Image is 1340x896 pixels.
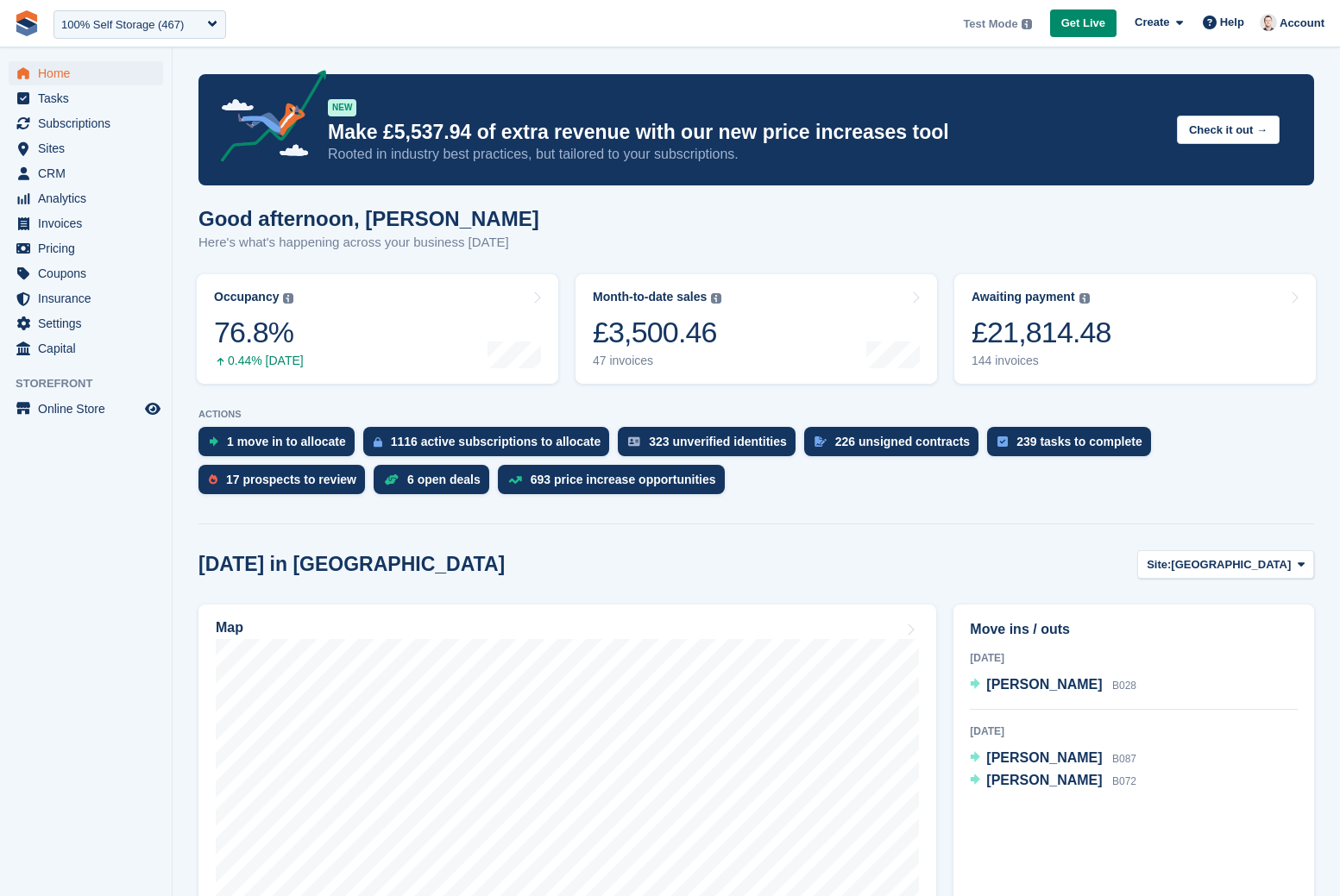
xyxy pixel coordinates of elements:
[38,111,142,135] span: Subscriptions
[9,86,163,110] a: menu
[986,677,1102,692] span: [PERSON_NAME]
[628,436,640,447] img: verify_identity-adf6edd0f0f0b5bbfe63781bf79b02c33cf7c696d77639b501bdc392416b5a36.svg
[391,435,601,448] div: 1116 active subscriptions to allocate
[38,286,142,310] span: Insurance
[1177,116,1280,144] button: Check it out →
[970,674,1136,697] a: [PERSON_NAME] B028
[1280,15,1324,32] span: Account
[16,375,172,392] span: Storefront
[508,476,522,484] img: price_increase_opportunities-93ffe204e8149a01c8c9dc8f82e8f89637d9d84a8eef4429ea346261dce0b2c0.svg
[593,315,721,350] div: £3,500.46
[986,773,1102,787] span: [PERSON_NAME]
[1112,775,1136,787] span: B072
[9,161,163,185] a: menu
[407,473,481,486] div: 6 open deals
[198,207,539,230] h1: Good afternoon, [PERSON_NAME]
[986,750,1102,765] span: [PERSON_NAME]
[1135,14,1169,31] span: Create
[9,336,163,360] a: menu
[38,311,142,335] span: Settings
[1260,14,1277,31] img: Jeff Knox
[38,186,142,210] span: Analytics
[804,427,987,465] a: 226 unsigned contracts
[987,427,1160,465] a: 239 tasks to complete
[970,650,1298,666] div: [DATE]
[1061,15,1105,32] span: Get Live
[226,473,356,486] div: 17 prospects to review
[198,427,363,465] a: 1 move in to allocate
[209,436,218,447] img: move_ins_to_allocate_icon-fdf77a2bb77ea45bf5b3d319d69a93e2d87916cf1d5bf7949dd705db3b84f3ca.svg
[328,99,356,116] div: NEW
[997,436,1008,447] img: task-75834270c22a3079a89374b754ae025e5fb1db73e45f91037f5363f120a921f8.svg
[835,435,970,448] div: 226 unsigned contracts
[1137,550,1314,579] button: Site: [GEOGRAPHIC_DATA]
[38,261,142,285] span: Coupons
[649,435,787,448] div: 323 unverified identities
[198,409,1314,420] p: ACTIONS
[1147,556,1171,573] span: Site:
[531,473,716,486] div: 693 price increase opportunities
[970,619,1298,640] h2: Move ins / outs
[363,427,619,465] a: 1116 active subscriptions to allocate
[9,111,163,135] a: menu
[593,354,721,368] div: 47 invoices
[9,236,163,260] a: menu
[711,293,721,304] img: icon-info-grey-7440780725fd019a000dd9b08b2336e03edf1995a4989e88bcd33f0948082b44.svg
[38,397,142,421] span: Online Store
[61,16,184,34] div: 100% Self Storage (467)
[9,397,163,421] a: menu
[14,10,40,36] img: stora-icon-8386f47178a22dfd0bd8f6a31ec36ba5ce8667c1dd55bd0f319d3a0aa187defe.svg
[972,315,1111,350] div: £21,814.48
[374,465,498,503] a: 6 open deals
[197,274,558,384] a: Occupancy 76.8% 0.44% [DATE]
[972,354,1111,368] div: 144 invoices
[283,293,293,304] img: icon-info-grey-7440780725fd019a000dd9b08b2336e03edf1995a4989e88bcd33f0948082b44.svg
[963,16,1017,33] span: Test Mode
[209,474,217,485] img: prospect-51fa495bee0391a8d652442698ab0144808aea92771e9ea1ae160a38d050c398.svg
[38,211,142,235] span: Invoices
[954,274,1316,384] a: Awaiting payment £21,814.48 144 invoices
[9,286,163,310] a: menu
[198,465,374,503] a: 17 prospects to review
[206,70,327,168] img: price-adjustments-announcement-icon-8257ccfd72463d97f412b2fc003d46551f7dbcb40ab6d574587a9cd5c0d94...
[328,145,1163,164] p: Rooted in industry best practices, but tailored to your subscriptions.
[38,336,142,360] span: Capital
[9,311,163,335] a: menu
[9,186,163,210] a: menu
[1050,9,1117,38] a: Get Live
[198,233,539,253] p: Here's what's happening across your business [DATE]
[38,61,142,85] span: Home
[1112,753,1136,765] span: B087
[328,120,1163,145] p: Make £5,537.94 of extra revenue with our new price increases tool
[972,290,1075,304] div: Awaiting payment
[593,290,707,304] div: Month-to-date sales
[374,436,382,448] img: active_subscription_to_allocate_icon-d502201f5373d7db506a760aba3b589e785aa758c864c3986d89f69b8ff3...
[214,354,304,368] div: 0.44% [DATE]
[815,436,827,447] img: contract_signature_icon-13c848040528278c33f63329250d36e43548de30e8caae1d1a13099fd9432cc5.svg
[227,435,346,448] div: 1 move in to allocate
[1112,680,1136,692] span: B028
[970,724,1298,739] div: [DATE]
[384,473,399,486] img: deal-1b604bf984904fb50ccaf53a9ad4b4a5d6e5aea283cecdc64d6e3604feb123c2.svg
[618,427,804,465] a: 323 unverified identities
[970,770,1136,793] a: [PERSON_NAME] B072
[9,261,163,285] a: menu
[142,398,163,419] a: Preview store
[38,136,142,160] span: Sites
[214,290,279,304] div: Occupancy
[38,236,142,260] span: Pricing
[216,620,243,636] h2: Map
[38,86,142,110] span: Tasks
[198,553,505,576] h2: [DATE] in [GEOGRAPHIC_DATA]
[9,211,163,235] a: menu
[1022,19,1032,29] img: icon-info-grey-7440780725fd019a000dd9b08b2336e03edf1995a4989e88bcd33f0948082b44.svg
[1220,14,1244,31] span: Help
[970,748,1136,770] a: [PERSON_NAME] B087
[38,161,142,185] span: CRM
[214,315,304,350] div: 76.8%
[9,136,163,160] a: menu
[1016,435,1142,448] div: 239 tasks to complete
[9,61,163,85] a: menu
[1079,293,1090,304] img: icon-info-grey-7440780725fd019a000dd9b08b2336e03edf1995a4989e88bcd33f0948082b44.svg
[498,465,733,503] a: 693 price increase opportunities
